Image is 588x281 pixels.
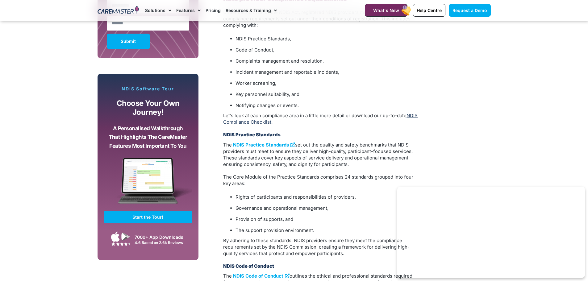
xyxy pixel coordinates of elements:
[104,86,193,92] p: NDIS Software Tour
[452,8,487,13] span: Request a Demo
[236,204,418,213] li: Governance and operational management,
[236,101,418,110] li: Notifying changes or events.
[135,240,189,245] div: 4.6 Based on 2.6k Reviews
[236,90,418,99] li: Key personnel suitability, and
[236,68,418,76] li: Incident management and reportable incidents,
[223,263,274,269] strong: NDIS Code of Conduct
[121,232,130,241] img: Google Play App Icon
[223,132,281,138] strong: NDIS Practice Standards
[104,158,193,211] img: CareMaster Software Mockup on Screen
[236,79,418,88] li: Worker screening,
[236,35,418,43] li: NDIS Practice Standards,
[121,40,136,43] span: Submit
[135,234,189,240] div: 7000+ App Downloads
[223,113,418,125] a: NDIS Compliance Checklist
[223,237,418,257] p: By adhering to these standards, NDIS providers ensure they meet the compliance requirements set b...
[223,112,418,125] p: Let’s look at each compliance area in a little more detail or download our up-to-date .
[236,57,418,65] li: Complaints management and resolution,
[232,273,290,279] a: NDIS Code of Conduct
[223,142,418,167] p: The set out the quality and safety benchmarks that NDIS providers must meet to ensure they delive...
[104,211,193,223] a: Start the Tour!
[233,142,289,148] strong: NDIS Practice Standards
[236,215,418,224] li: Provision of supports, and
[233,273,283,279] strong: NDIS Code of Conduct
[417,8,442,13] span: Help Centre
[236,226,418,235] li: The support provision environment.
[397,187,585,278] iframe: Popup CTA
[223,174,418,187] p: The Core Module of the Practice Standards comprises 24 standards grouped into four key areas:
[111,242,130,246] img: Google Play Store App Review Stars
[108,99,188,117] p: Choose your own journey!
[98,6,139,15] img: CareMaster Logo
[365,4,407,17] a: What's New
[232,142,295,148] a: NDIS Practice Standards
[236,46,418,54] li: Code of Conduct,
[373,8,399,13] span: What's New
[111,231,120,242] img: Apple App Store Icon
[236,193,418,201] li: Rights of participants and responsibilities of providers,
[108,124,188,151] p: A personalised walkthrough that highlights the CareMaster features most important to you
[132,214,163,220] span: Start the Tour!
[413,4,445,17] a: Help Centre
[107,34,150,49] button: Submit
[449,4,491,17] a: Request a Demo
